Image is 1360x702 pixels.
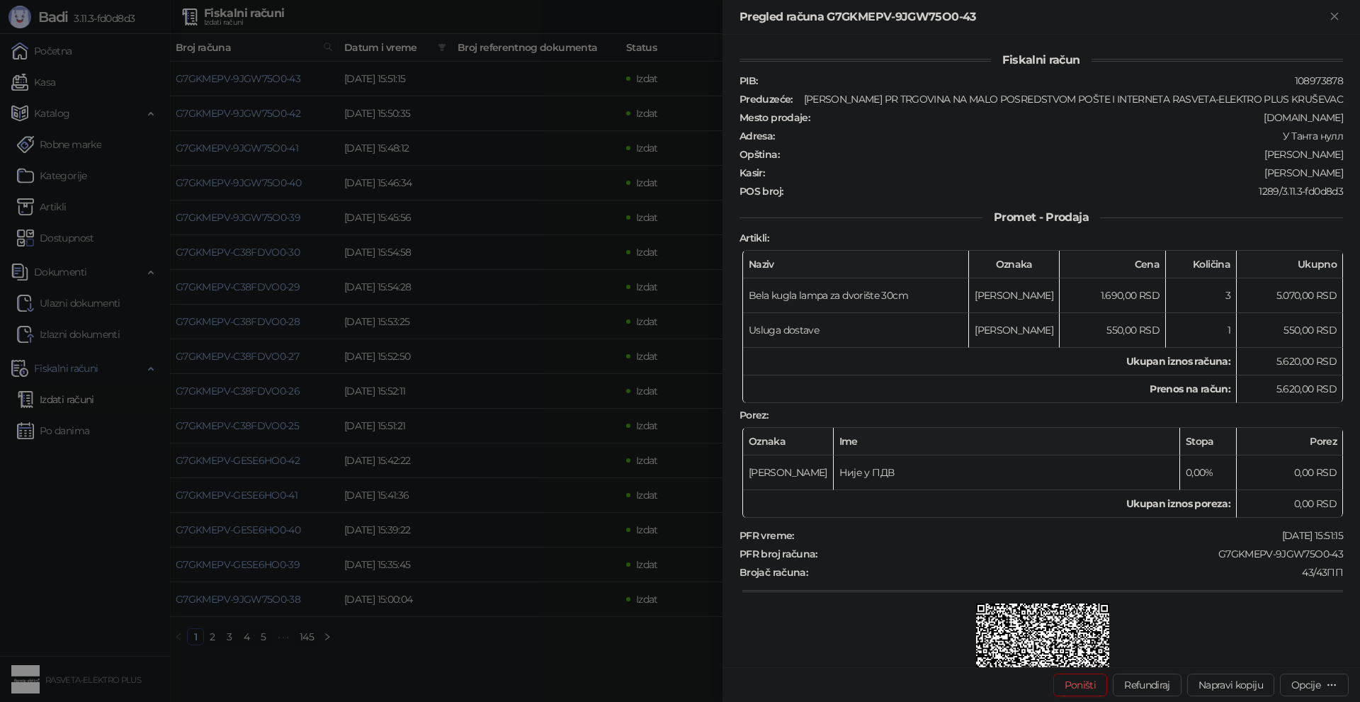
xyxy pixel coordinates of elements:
[1237,251,1343,278] th: Ukupno
[739,93,793,106] strong: Preduzeće :
[1166,278,1237,313] td: 3
[1237,455,1343,490] td: 0,00 RSD
[766,166,1344,179] div: [PERSON_NAME]
[743,455,834,490] td: [PERSON_NAME]
[1237,348,1343,375] td: 5.620,00 RSD
[794,93,1344,106] div: [PERSON_NAME] PR TRGOVINA NA MALO POSREDSTVOM POŠTE I INTERNETA RASVETA-ELEKTRO PLUS KRUŠEVAC
[743,428,834,455] th: Oznaka
[739,548,817,560] strong: PFR broj računa :
[743,251,969,278] th: Naziv
[834,428,1180,455] th: Ime
[1060,251,1166,278] th: Cena
[739,111,810,124] strong: Mesto prodaje :
[1237,375,1343,403] td: 5.620,00 RSD
[1237,490,1343,518] td: 0,00 RSD
[739,232,769,244] strong: Artikli :
[1053,674,1108,696] button: Poništi
[1150,383,1230,395] strong: Prenos na račun :
[795,529,1344,542] div: [DATE] 15:51:15
[1187,674,1274,696] button: Napravi kopiju
[739,529,794,542] strong: PFR vreme :
[739,166,764,179] strong: Kasir :
[759,74,1344,87] div: 108973878
[1060,313,1166,348] td: 550,00 RSD
[1166,313,1237,348] td: 1
[1126,355,1230,368] strong: Ukupan iznos računa :
[1166,251,1237,278] th: Količina
[969,313,1060,348] td: [PERSON_NAME]
[781,148,1344,161] div: [PERSON_NAME]
[982,210,1100,224] span: Promet - Prodaja
[739,148,779,161] strong: Opština :
[739,74,757,87] strong: PIB :
[776,130,1344,142] div: У Танта нулл
[1180,455,1237,490] td: 0,00%
[1237,428,1343,455] th: Porez
[1113,674,1181,696] button: Refundiraj
[1198,679,1263,691] span: Napravi kopiju
[784,185,1344,198] div: 1289/3.11.3-fd0d8d3
[739,409,768,421] strong: Porez :
[739,185,783,198] strong: POS broj :
[1280,674,1349,696] button: Opcije
[811,111,1344,124] div: [DOMAIN_NAME]
[739,566,807,579] strong: Brojač računa :
[991,53,1091,67] span: Fiskalni račun
[739,130,775,142] strong: Adresa :
[809,566,1344,579] div: 43/43ПП
[743,278,969,313] td: Bela kugla lampa za dvorište 30cm
[1237,278,1343,313] td: 5.070,00 RSD
[743,313,969,348] td: Usluga dostave
[1291,679,1320,691] div: Opcije
[739,9,1326,26] div: Pregled računa G7GKMEPV-9JGW75O0-43
[1180,428,1237,455] th: Stopa
[969,278,1060,313] td: [PERSON_NAME]
[1237,313,1343,348] td: 550,00 RSD
[1060,278,1166,313] td: 1.690,00 RSD
[1326,9,1343,26] button: Zatvori
[969,251,1060,278] th: Oznaka
[819,548,1344,560] div: G7GKMEPV-9JGW75O0-43
[834,455,1180,490] td: Није у ПДВ
[1126,497,1230,510] strong: Ukupan iznos poreza:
